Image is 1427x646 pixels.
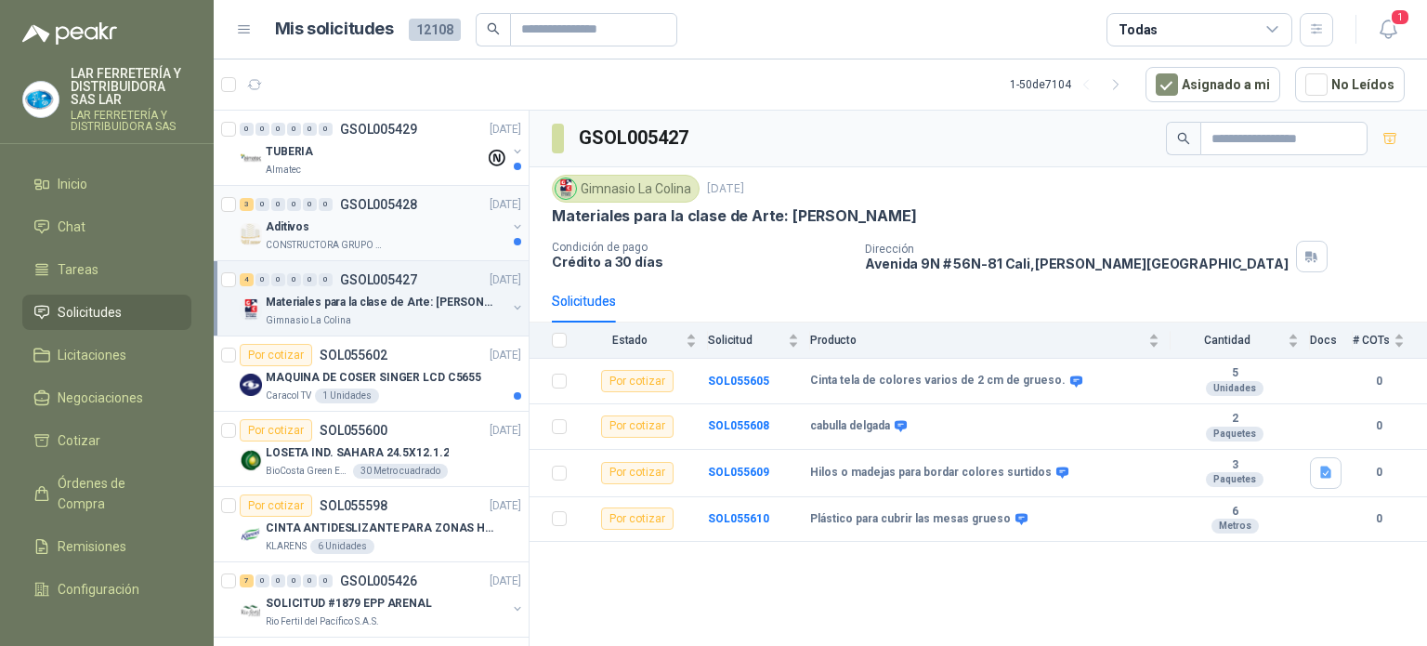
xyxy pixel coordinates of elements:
[214,412,529,487] a: Por cotizarSOL055600[DATE] Company LogoLOSETA IND. SAHARA 24.5X12.1.2BioCosta Green Energy S.A.S3...
[58,579,139,600] span: Configuración
[708,323,810,359] th: Solicitud
[303,273,317,286] div: 0
[58,217,85,237] span: Chat
[578,334,682,347] span: Estado
[552,175,700,203] div: Gimnasio La Colina
[552,206,917,226] p: Materiales para la clase de Arte: [PERSON_NAME]
[579,124,691,152] h3: GSOL005427
[556,178,576,199] img: Company Logo
[58,388,143,408] span: Negociaciones
[310,539,374,554] div: 6 Unidades
[71,67,191,106] p: LAR FERRETERÍA Y DISTRIBUIDORA SAS LAR
[490,121,521,138] p: [DATE]
[266,313,351,328] p: Gimnasio La Colina
[1353,323,1427,359] th: # COTs
[22,295,191,330] a: Solicitudes
[58,174,87,194] span: Inicio
[810,419,890,434] b: cabulla delgada
[303,574,317,587] div: 0
[1119,20,1158,40] div: Todas
[1295,67,1405,102] button: No Leídos
[303,198,317,211] div: 0
[708,375,769,388] b: SOL055605
[22,252,191,287] a: Tareas
[287,123,301,136] div: 0
[240,574,254,587] div: 7
[1171,323,1310,359] th: Cantidad
[552,291,616,311] div: Solicitudes
[271,123,285,136] div: 0
[1206,472,1263,487] div: Paquetes
[266,238,383,253] p: CONSTRUCTORA GRUPO FIP
[22,423,191,458] a: Cotizar
[255,273,269,286] div: 0
[490,497,521,515] p: [DATE]
[1310,323,1353,359] th: Docs
[708,512,769,525] a: SOL055610
[490,196,521,214] p: [DATE]
[1353,510,1405,528] b: 0
[240,600,262,622] img: Company Logo
[1390,8,1410,26] span: 1
[319,574,333,587] div: 0
[865,243,1288,256] p: Dirección
[22,380,191,415] a: Negociaciones
[287,273,301,286] div: 0
[266,464,349,479] p: BioCosta Green Energy S.A.S
[1146,67,1280,102] button: Asignado a mi
[266,143,313,161] p: TUBERIA
[58,302,122,323] span: Solicitudes
[214,487,529,562] a: Por cotizarSOL055598[DATE] Company LogoCINTA ANTIDESLIZANTE PARA ZONAS HUMEDASKLARENS6 Unidades
[708,466,769,479] b: SOL055609
[303,123,317,136] div: 0
[255,198,269,211] div: 0
[240,269,525,328] a: 4 0 0 0 0 0 GSOL005427[DATE] Company LogoMateriales para la clase de Arte: [PERSON_NAME]Gimnasio ...
[1171,334,1284,347] span: Cantidad
[22,572,191,607] a: Configuración
[240,148,262,170] img: Company Logo
[340,273,417,286] p: GSOL005427
[601,370,674,392] div: Por cotizar
[266,389,311,403] p: Caracol TV
[23,82,59,117] img: Company Logo
[266,614,379,629] p: Rio Fertil del Pacífico S.A.S.
[340,198,417,211] p: GSOL005428
[240,449,262,471] img: Company Logo
[255,123,269,136] div: 0
[490,271,521,289] p: [DATE]
[58,430,100,451] span: Cotizar
[490,422,521,440] p: [DATE]
[240,524,262,547] img: Company Logo
[266,595,432,613] p: SOLICITUD #1879 EPP ARENAL
[810,466,1052,481] b: Hilos o madejas para bordar colores surtidos
[319,273,333,286] div: 0
[319,198,333,211] div: 0
[58,536,126,557] span: Remisiones
[22,337,191,373] a: Licitaciones
[487,22,500,35] span: search
[1171,505,1299,520] b: 6
[240,198,254,211] div: 3
[810,374,1066,389] b: Cinta tela de colores varios de 2 cm de grueso.
[1353,334,1390,347] span: # COTs
[1206,427,1263,442] div: Paquetes
[1177,132,1190,145] span: search
[319,123,333,136] div: 0
[240,123,254,136] div: 0
[320,424,387,437] p: SOL055600
[240,494,312,517] div: Por cotizar
[266,369,481,387] p: MAQUINA DE COSER SINGER LCD C5655
[601,462,674,484] div: Por cotizar
[275,16,394,43] h1: Mis solicitudes
[490,573,521,590] p: [DATE]
[22,166,191,202] a: Inicio
[271,273,285,286] div: 0
[255,574,269,587] div: 0
[320,349,387,362] p: SOL055602
[1353,464,1405,481] b: 0
[810,334,1145,347] span: Producto
[1171,366,1299,381] b: 5
[1211,519,1259,534] div: Metros
[320,499,387,512] p: SOL055598
[708,419,769,432] b: SOL055608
